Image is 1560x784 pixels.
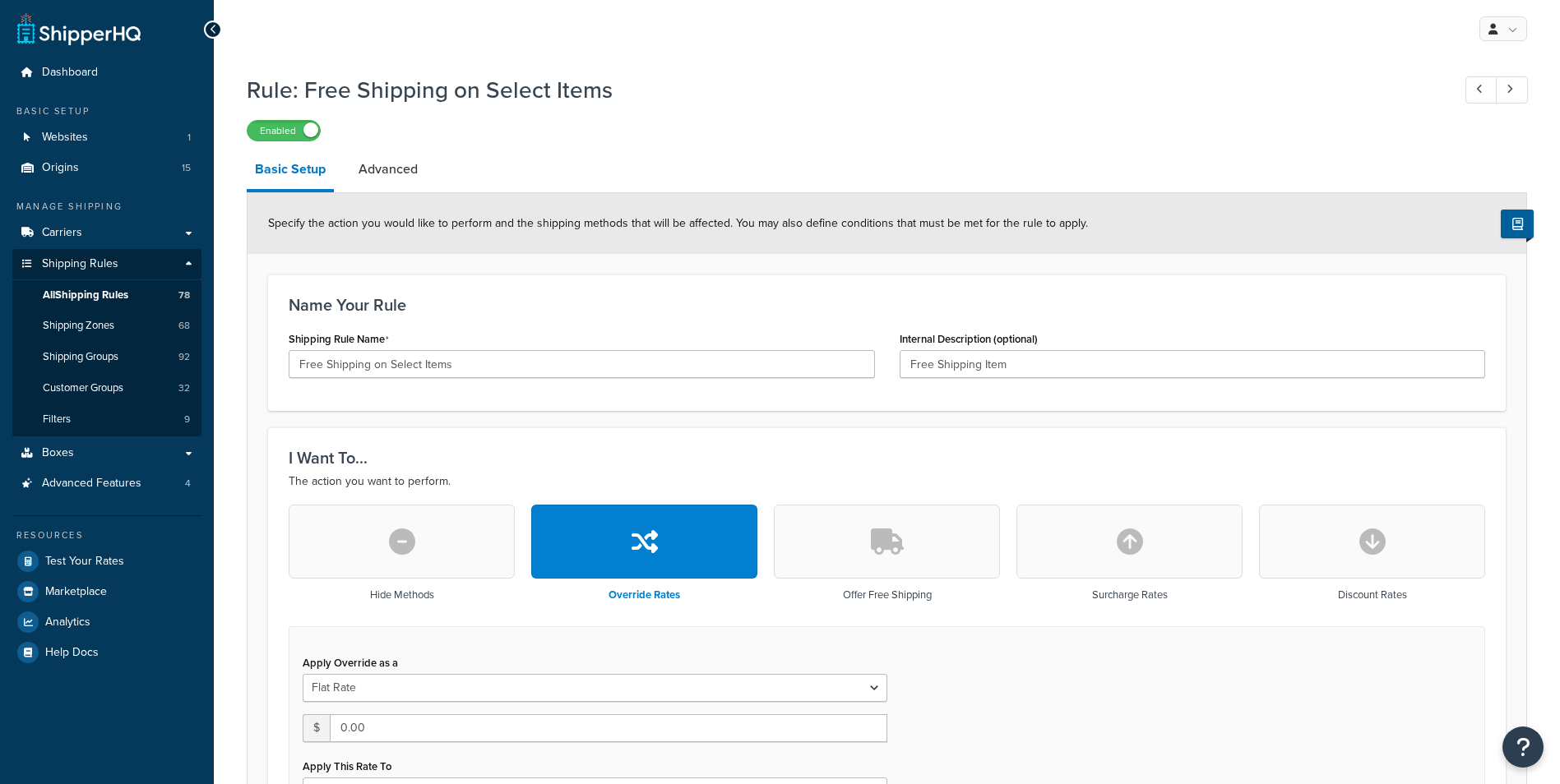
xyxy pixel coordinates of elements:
[12,404,201,435] a: Filters9
[42,131,88,145] span: Websites
[268,214,1088,232] span: Specify the action you would like to perform and the shipping methods that will be affected. You ...
[12,342,201,372] a: Shipping Groups92
[187,131,191,145] span: 1
[1465,76,1498,104] a: Previous Record
[12,200,201,214] div: Manage Shipping
[45,646,99,660] span: Help Docs
[12,104,201,118] div: Basic Setup
[12,468,201,499] li: Advanced Features
[45,616,90,630] span: Analytics
[12,638,201,667] a: Help Docs
[303,760,391,772] label: Apply This Rate To
[178,288,190,302] span: 78
[42,226,82,240] span: Carriers
[1501,210,1534,238] button: Show Help Docs
[45,555,124,569] span: Test Your Rates
[248,121,320,141] label: Enabled
[42,66,98,80] span: Dashboard
[42,257,118,271] span: Shipping Rules
[247,150,334,192] a: Basic Setup
[843,589,932,601] h3: Offer Free Shipping
[303,657,398,669] label: Apply Override as a
[12,153,201,183] a: Origins15
[42,446,74,460] span: Boxes
[12,373,201,404] a: Customer Groups32
[178,350,190,364] span: 92
[43,350,118,364] span: Shipping Groups
[12,607,201,637] a: Analytics
[12,122,201,153] li: Websites
[247,74,1435,106] h1: Rule: Free Shipping on Select Items
[289,472,1485,491] p: The action you want to perform.
[12,311,201,341] li: Shipping Zones
[12,373,201,404] li: Customer Groups
[45,585,107,599] span: Marketplace
[12,528,201,542] div: Resources
[1338,589,1407,601] h3: Discount Rates
[42,161,79,175] span: Origins
[12,249,201,436] li: Shipping Rules
[12,153,201,183] li: Origins
[12,468,201,499] a: Advanced Features4
[178,319,190,333] span: 68
[1092,589,1168,601] h3: Surcharge Rates
[12,311,201,341] a: Shipping Zones68
[289,333,389,346] label: Shipping Rule Name
[43,288,128,302] span: All Shipping Rules
[1502,726,1544,768] button: Open Resource Center
[185,477,191,491] span: 4
[182,161,191,175] span: 15
[43,381,123,395] span: Customer Groups
[12,577,201,606] a: Marketplace
[1496,76,1528,104] a: Next Record
[12,122,201,153] a: Websites1
[609,589,680,601] h3: Override Rates
[178,381,190,395] span: 32
[900,333,1038,345] label: Internal Description (optional)
[43,413,71,427] span: Filters
[42,477,141,491] span: Advanced Features
[43,319,114,333] span: Shipping Zones
[12,218,201,248] a: Carriers
[350,150,426,189] a: Advanced
[12,546,201,576] a: Test Your Rates
[289,296,1485,314] h3: Name Your Rule
[12,438,201,468] a: Boxes
[12,404,201,435] li: Filters
[12,342,201,372] li: Shipping Groups
[370,589,434,601] h3: Hide Methods
[303,714,330,742] span: $
[289,449,1485,467] h3: I Want To...
[12,249,201,279] a: Shipping Rules
[184,413,190,427] span: 9
[12,280,201,311] a: AllShipping Rules78
[12,58,201,88] a: Dashboard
